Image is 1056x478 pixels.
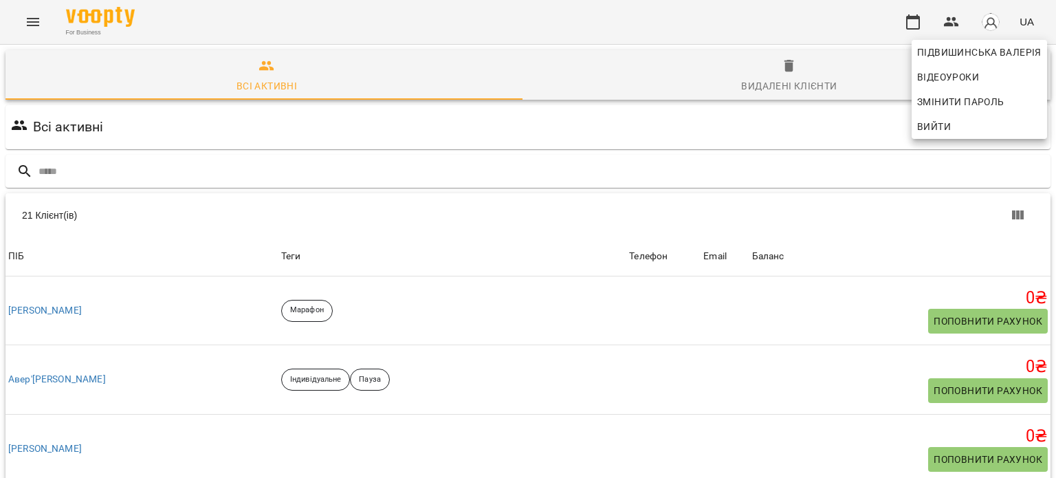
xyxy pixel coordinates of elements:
span: Відеоуроки [917,69,979,85]
span: Підвишинська Валерія [917,44,1042,61]
a: Відеоуроки [912,65,984,89]
button: Вийти [912,114,1047,139]
span: Вийти [917,118,951,135]
a: Підвишинська Валерія [912,40,1047,65]
span: Змінити пароль [917,94,1042,110]
a: Змінити пароль [912,89,1047,114]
